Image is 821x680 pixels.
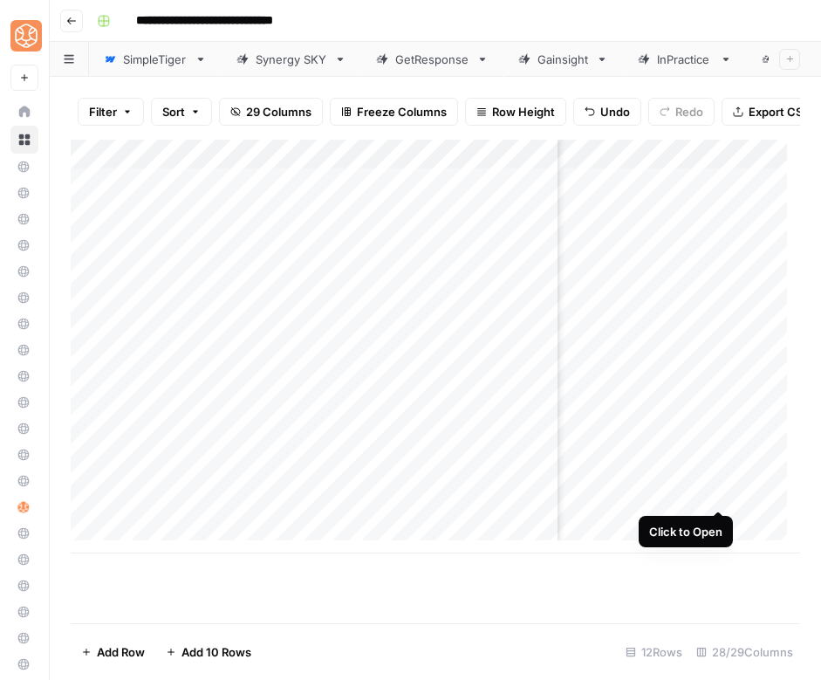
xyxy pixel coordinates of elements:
[657,51,713,68] div: InPractice
[155,638,262,666] button: Add 10 Rows
[675,103,703,120] span: Redo
[222,42,361,77] a: Synergy SKY
[573,98,641,126] button: Undo
[10,126,38,154] a: Browse
[619,638,689,666] div: 12 Rows
[89,42,222,77] a: SimpleTiger
[219,98,323,126] button: 29 Columns
[89,103,117,120] span: Filter
[330,98,458,126] button: Freeze Columns
[162,103,185,120] span: Sort
[246,103,311,120] span: 29 Columns
[749,103,811,120] span: Export CSV
[123,51,188,68] div: SimpleTiger
[78,98,144,126] button: Filter
[357,103,447,120] span: Freeze Columns
[71,638,155,666] button: Add Row
[503,42,623,77] a: Gainsight
[649,523,722,540] div: Click to Open
[395,51,469,68] div: GetResponse
[256,51,327,68] div: Synergy SKY
[537,51,589,68] div: Gainsight
[623,42,747,77] a: InPractice
[361,42,503,77] a: GetResponse
[10,98,38,126] a: Home
[151,98,212,126] button: Sort
[465,98,566,126] button: Row Height
[492,103,555,120] span: Row Height
[600,103,630,120] span: Undo
[97,643,145,661] span: Add Row
[17,501,30,513] img: hlg0wqi1id4i6sbxkcpd2tyblcaw
[181,643,251,661] span: Add 10 Rows
[689,638,800,666] div: 28/29 Columns
[648,98,715,126] button: Redo
[10,14,38,58] button: Workspace: SimpleTiger
[10,20,42,52] img: SimpleTiger Logo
